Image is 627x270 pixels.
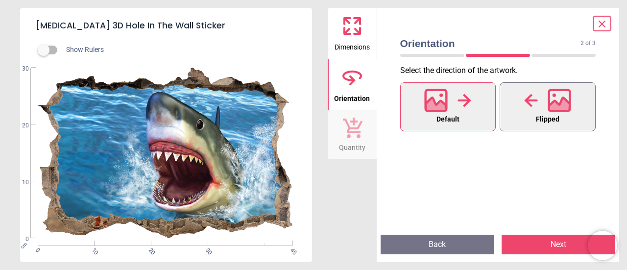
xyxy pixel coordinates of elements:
button: Quantity [328,110,377,159]
span: cm [19,241,28,250]
span: 0 [10,235,29,244]
button: Flipped [500,82,596,131]
span: 2 of 3 [580,39,596,48]
iframe: Brevo live chat [588,231,617,260]
h5: [MEDICAL_DATA] 3D Hole In The Wall Sticker [36,16,296,36]
span: Orientation [400,36,581,50]
span: Dimensions [335,38,370,52]
span: 0 [33,246,40,253]
p: Select the direction of the artwork . [400,65,604,76]
button: Dimensions [328,8,377,59]
button: Orientation [328,59,377,110]
span: 30 [203,246,210,253]
button: Back [381,235,494,254]
span: Quantity [339,138,365,153]
span: 10 [90,246,96,253]
button: Default [400,82,496,131]
button: Next [502,235,615,254]
span: 20 [10,122,29,130]
span: 20 [146,246,153,253]
div: Show Rulers [44,44,312,56]
span: 30 [10,65,29,73]
span: 45 [289,246,295,253]
span: Orientation [334,89,370,104]
span: Default [436,113,459,126]
span: 10 [10,178,29,187]
span: Flipped [536,113,559,126]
